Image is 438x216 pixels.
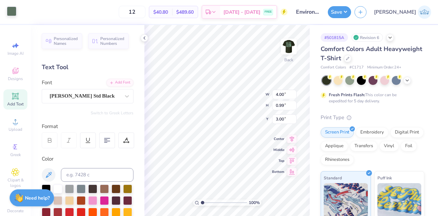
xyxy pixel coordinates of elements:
div: Back [284,57,293,63]
div: Vinyl [379,141,399,151]
span: Middle [272,148,284,152]
label: Font [42,79,52,87]
span: Clipart & logos [3,177,27,188]
span: Comfort Colors [321,65,346,71]
div: Transfers [350,141,377,151]
span: Personalized Numbers [100,36,125,46]
span: $489.60 [176,9,194,16]
input: – – [119,6,145,18]
div: Format [42,123,134,130]
span: Decorate [7,208,24,214]
img: Janilyn Atanacio [418,5,431,19]
span: FREE [265,10,272,14]
span: Center [272,137,284,141]
span: Standard [324,174,342,181]
button: Switch to Greek Letters [91,110,133,116]
img: Back [282,40,296,53]
span: Comfort Colors Adult Heavyweight T-Shirt [321,45,422,62]
div: Embroidery [356,127,388,138]
a: [PERSON_NAME] [374,5,431,19]
span: 100 % [249,200,260,206]
input: Untitled Design [291,5,324,19]
span: Greek [10,152,21,157]
button: Save [328,6,351,18]
span: [DATE] - [DATE] [223,9,260,16]
div: Foil [401,141,417,151]
span: Designs [8,76,23,81]
div: Text Tool [42,63,133,72]
span: Upload [9,127,22,132]
div: # 501815A [321,33,348,42]
span: $40.80 [153,9,168,16]
div: Screen Print [321,127,354,138]
div: Rhinestones [321,155,354,165]
div: Applique [321,141,348,151]
div: This color can be expedited for 5 day delivery. [329,92,413,104]
span: Add Text [7,101,24,107]
span: Bottom [272,169,284,174]
div: Print Type [321,114,424,122]
div: Digital Print [390,127,424,138]
span: Puff Ink [377,174,392,181]
span: [PERSON_NAME] [374,8,416,16]
div: Revision 6 [351,33,383,42]
span: Top [272,158,284,163]
div: Add Font [106,79,133,87]
strong: Fresh Prints Flash: [329,92,365,98]
div: Color [42,155,133,163]
span: # C1717 [349,65,364,71]
span: Minimum Order: 24 + [367,65,401,71]
span: Image AI [8,51,24,56]
input: e.g. 7428 c [61,168,133,182]
strong: Need help? [25,195,50,201]
span: Personalized Names [54,36,78,46]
